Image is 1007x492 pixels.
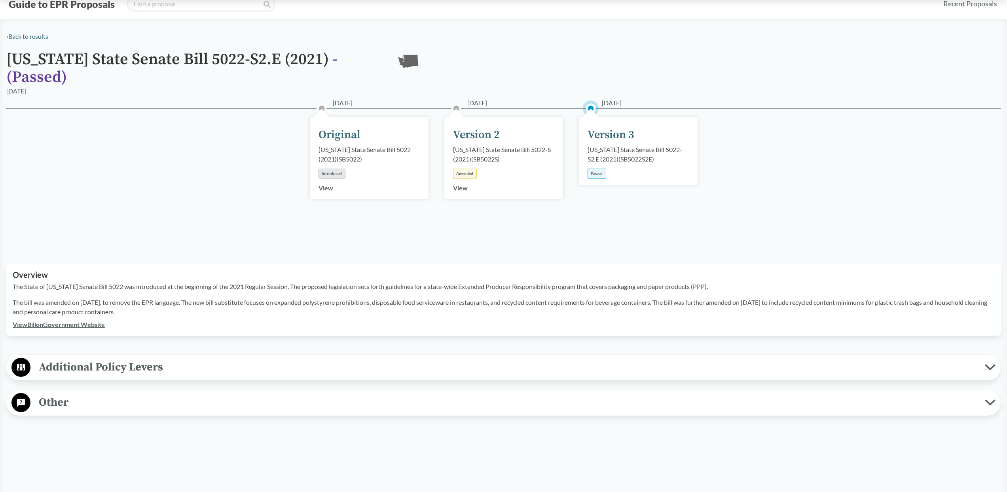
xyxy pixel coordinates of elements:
[453,184,468,192] a: View
[588,127,634,143] div: Version 3
[6,51,386,86] h1: [US_STATE] State Senate Bill 5022-S2.E (2021)
[453,127,500,143] div: Version 2
[30,358,985,376] span: Additional Policy Levers
[9,393,998,413] button: Other
[319,127,360,143] div: Original
[30,393,985,411] span: Other
[467,98,487,108] span: [DATE]
[9,357,998,378] button: Additional Policy Levers
[13,270,994,279] h2: Overview
[319,169,345,179] div: Introduced
[6,32,48,40] a: ‹Back to results
[333,98,353,108] span: [DATE]
[13,282,994,291] p: The State of [US_STATE] Senate Bill 5022 was introduced at the beginning of the 2021 Regular Sess...
[453,169,477,179] div: Amended
[602,98,622,108] span: [DATE]
[13,321,105,328] a: ViewBillonGovernment Website
[6,86,26,96] div: [DATE]
[588,145,689,164] div: [US_STATE] State Senate Bill 5022-S2.E (2021) ( SB5022S2E )
[6,49,338,87] span: - ( Passed )
[319,145,420,164] div: [US_STATE] State Senate Bill 5022 (2021) ( SB5022 )
[588,169,606,179] div: Passed
[13,298,994,317] p: The bill was amended on [DATE], to remove the EPR language. The new bill substitute focuses on ex...
[453,145,554,164] div: [US_STATE] State Senate Bill 5022-S (2021) ( SB5022S )
[319,184,333,192] a: View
